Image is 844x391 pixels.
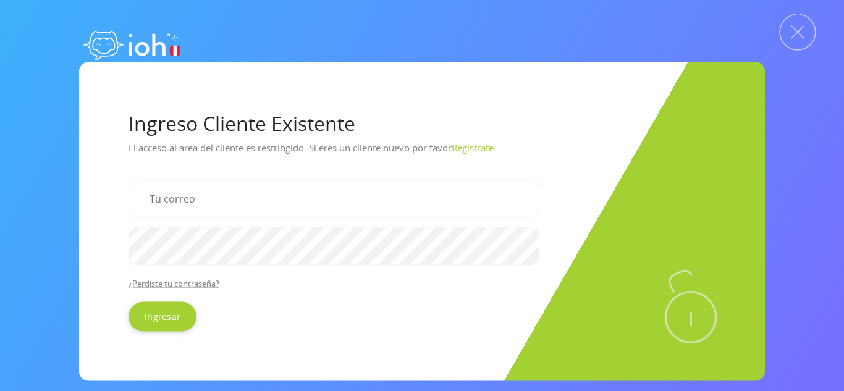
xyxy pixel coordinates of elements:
a: ¿Perdiste tu contraseña? [129,277,219,288]
h1: Ingreso Cliente Existente [129,111,715,135]
img: logo [79,19,184,68]
p: El acceso al area del cliente es restringido. Si eres un cliente nuevo por favor [129,137,715,169]
a: Registrate [452,141,494,153]
img: Cerrar [779,14,816,51]
input: Ingresar [129,301,196,331]
input: Tu correo [129,179,539,217]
